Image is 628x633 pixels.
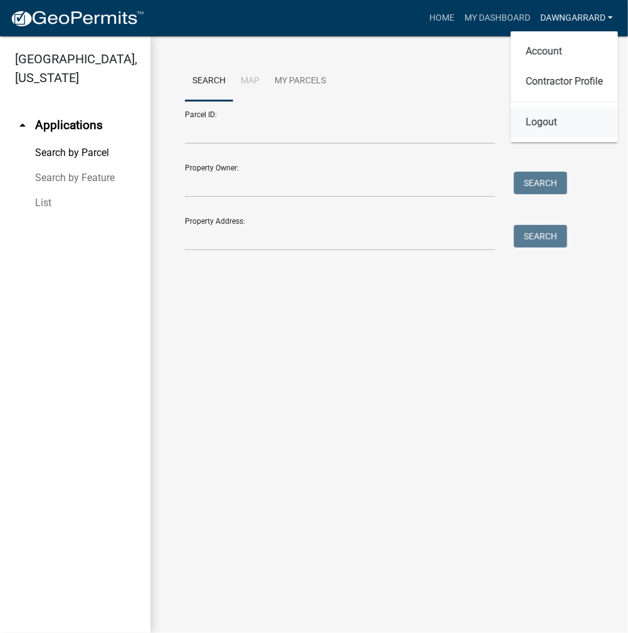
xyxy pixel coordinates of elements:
[459,6,535,30] a: My Dashboard
[514,172,567,194] button: Search
[15,118,30,133] i: arrow_drop_up
[424,6,459,30] a: Home
[511,66,618,97] a: Contractor Profile
[511,36,618,66] a: Account
[267,61,333,102] a: My Parcels
[511,31,618,142] div: DAWNGARRARD
[514,225,567,248] button: Search
[511,107,618,137] a: Logout
[535,6,618,30] a: DAWNGARRARD
[185,61,233,102] a: Search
